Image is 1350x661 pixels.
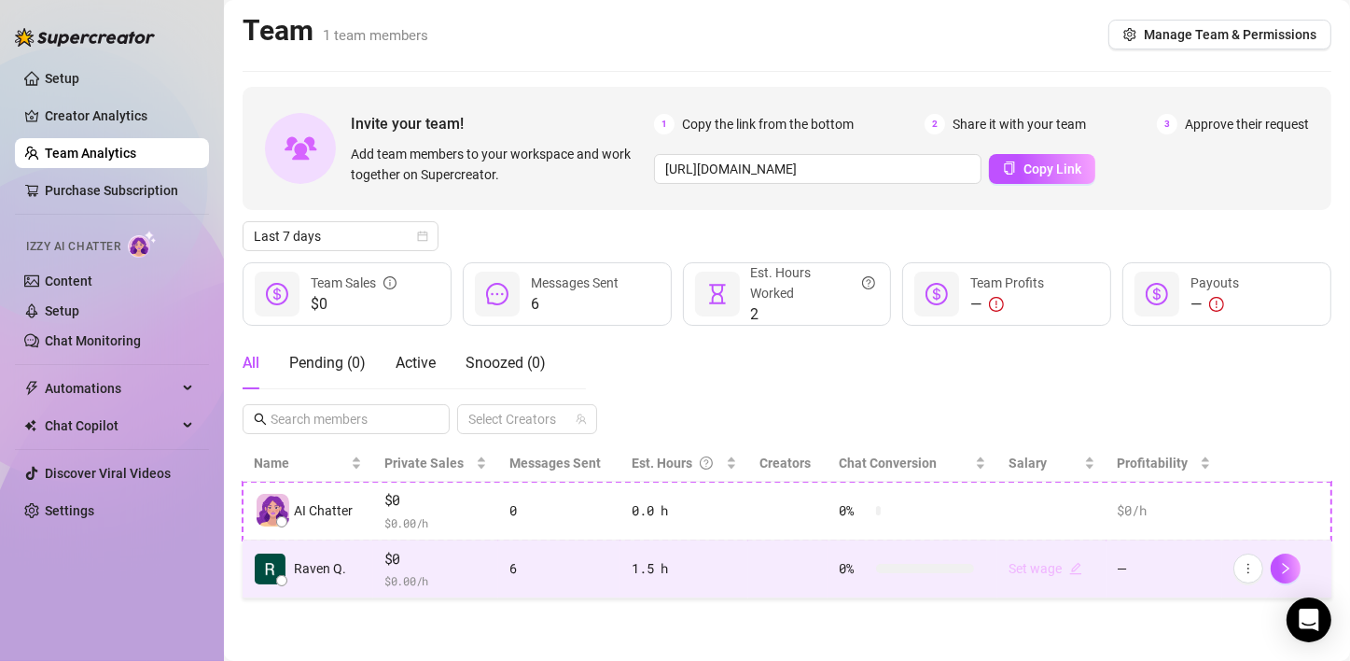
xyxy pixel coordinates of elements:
button: Copy Link [989,154,1095,184]
span: 2 [751,303,876,326]
span: setting [1123,28,1136,41]
span: Share it with your team [953,114,1086,134]
span: dollar-circle [926,283,948,305]
span: dollar-circle [266,283,288,305]
img: logo-BBDzfeDw.svg [15,28,155,47]
h2: Team [243,13,428,49]
span: Payouts [1190,275,1239,290]
img: izzy-ai-chatter-avatar-DDCN_rTZ.svg [257,494,289,527]
span: calendar [417,231,428,242]
span: search [254,413,267,426]
a: Chat Monitoring [45,333,141,348]
span: $ 0.00 /h [384,513,487,532]
span: copy [1003,162,1016,175]
span: exclamation-circle [1209,297,1224,312]
td: — [1106,541,1223,599]
span: exclamation-circle [989,297,1004,312]
span: Add team members to your workspace and work together on Supercreator. [351,144,647,185]
span: Chat Copilot [45,411,177,441]
a: Content [45,274,92,288]
a: Set wageedit [1009,561,1082,576]
div: 0 [509,500,609,521]
th: Name [243,445,373,482]
div: Open Intercom Messenger [1287,598,1331,642]
span: $0 [384,548,487,570]
span: edit [1069,562,1082,575]
span: dollar-circle [1146,283,1168,305]
span: Copy Link [1023,162,1081,176]
img: Chat Copilot [24,419,36,432]
div: All [243,352,259,374]
span: Salary [1009,456,1047,471]
span: Messages Sent [531,275,619,290]
span: AI Chatter [294,500,353,521]
span: more [1242,562,1255,575]
span: 0 % [839,500,869,521]
a: Setup [45,303,79,318]
span: 3 [1157,114,1177,134]
th: Creators [748,445,828,482]
span: 0 % [839,558,869,579]
span: $0 [384,489,487,512]
span: Approve their request [1185,114,1309,134]
span: $0 [311,293,397,316]
span: 6 [531,293,619,316]
span: Izzy AI Chatter [26,238,120,256]
span: Raven Q. [294,558,346,579]
div: Est. Hours Worked [751,262,876,303]
span: Copy the link from the bottom [682,114,854,134]
span: right [1279,562,1292,575]
span: message [486,283,508,305]
span: Manage Team & Permissions [1144,27,1316,42]
div: 1.5 h [632,558,737,579]
img: AI Chatter [128,231,157,258]
div: — [970,293,1044,316]
span: question-circle [862,262,875,303]
span: Profitability [1118,456,1189,471]
a: Purchase Subscription [45,183,178,198]
span: team [576,414,587,425]
span: thunderbolt [24,381,39,396]
button: Manage Team & Permissions [1108,20,1331,49]
span: hourglass [706,283,729,305]
span: info-circle [383,273,397,293]
span: Team Profits [970,275,1044,290]
span: 1 [654,114,675,134]
a: Discover Viral Videos [45,466,171,481]
div: Team Sales [311,273,397,293]
span: Active [396,354,436,372]
a: Setup [45,71,79,86]
img: Raven Queen [255,554,285,584]
span: Snoozed ( 0 ) [466,354,546,372]
span: 2 [925,114,945,134]
span: Last 7 days [254,222,427,250]
span: $ 0.00 /h [384,571,487,590]
a: Creator Analytics [45,101,194,131]
div: Est. Hours [632,453,722,473]
span: 1 team members [323,27,428,44]
div: Pending ( 0 ) [289,352,366,374]
span: Invite your team! [351,112,654,135]
span: Messages Sent [509,456,601,471]
a: Team Analytics [45,146,136,161]
a: Settings [45,503,94,518]
div: 6 [509,558,609,579]
span: Private Sales [384,456,464,471]
div: — [1190,293,1239,316]
span: Name [254,453,347,473]
span: Chat Conversion [839,456,937,471]
input: Search members [271,409,424,429]
span: Automations [45,373,177,403]
div: $0 /h [1118,500,1212,521]
span: question-circle [700,453,713,473]
div: 0.0 h [632,500,737,521]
